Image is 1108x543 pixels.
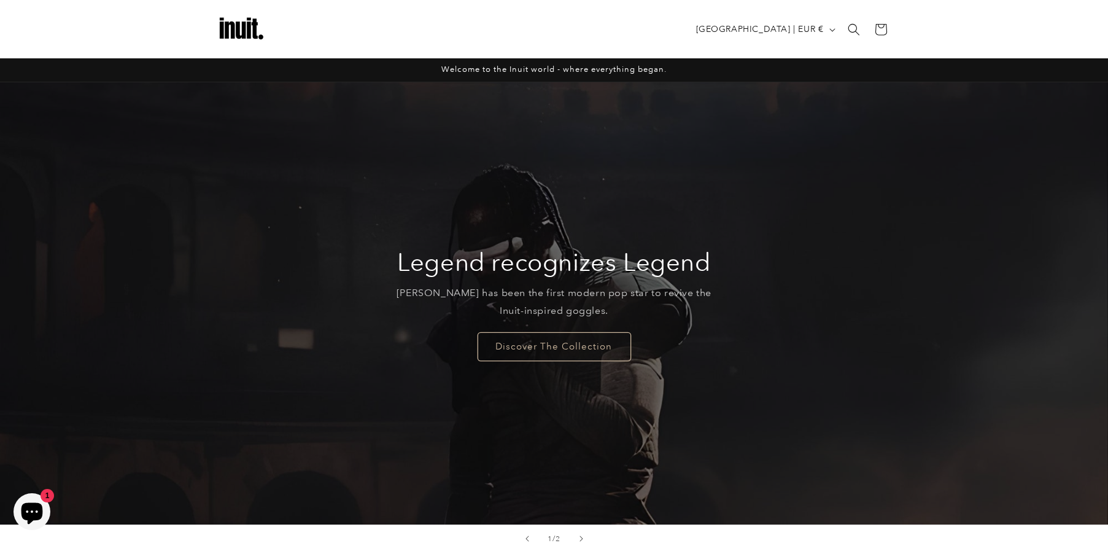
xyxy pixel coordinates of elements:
[387,284,721,320] p: [PERSON_NAME] has been the first modern pop star to revive the Inuit-inspired goggles.
[217,58,892,82] div: Announcement
[217,5,266,54] img: Inuit Logo
[10,493,54,533] inbox-online-store-chat: Shopify online store chat
[696,23,824,36] span: [GEOGRAPHIC_DATA] | EUR €
[689,18,840,41] button: [GEOGRAPHIC_DATA] | EUR €
[441,64,667,74] span: Welcome to the Inuit world - where everything began.
[397,246,710,278] h2: Legend recognizes Legend
[478,332,631,361] a: Discover The Collection
[840,16,867,43] summary: Search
